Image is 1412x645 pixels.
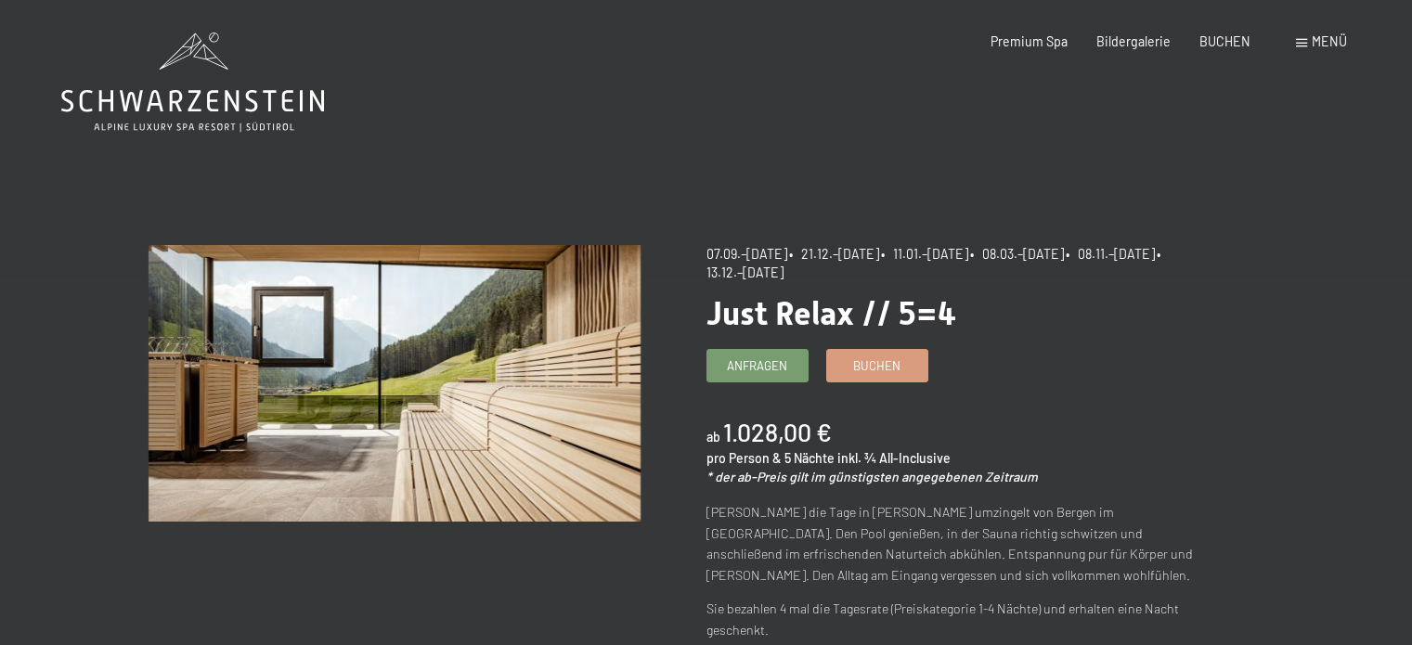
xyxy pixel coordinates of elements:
[706,246,1166,280] span: • 13.12.–[DATE]
[837,450,951,466] span: inkl. ¾ All-Inclusive
[707,350,808,381] a: Anfragen
[1312,33,1347,49] span: Menü
[706,429,720,445] span: ab
[853,357,900,374] span: Buchen
[706,450,782,466] span: pro Person &
[991,33,1068,49] a: Premium Spa
[149,245,641,522] img: Just Relax // 5=4
[706,502,1198,586] p: [PERSON_NAME] die Tage in [PERSON_NAME] umzingelt von Bergen im [GEOGRAPHIC_DATA]. Den Pool genie...
[727,357,787,374] span: Anfragen
[1066,246,1155,262] span: • 08.11.–[DATE]
[784,450,835,466] span: 5 Nächte
[789,246,879,262] span: • 21.12.–[DATE]
[1199,33,1250,49] a: BUCHEN
[881,246,968,262] span: • 11.01.–[DATE]
[827,350,927,381] a: Buchen
[706,469,1038,484] em: * der ab-Preis gilt im günstigsten angegebenen Zeitraum
[970,246,1064,262] span: • 08.03.–[DATE]
[1096,33,1171,49] a: Bildergalerie
[706,294,956,332] span: Just Relax // 5=4
[706,599,1198,640] p: Sie bezahlen 4 mal die Tagesrate (Preiskategorie 1-4 Nächte) und erhalten eine Nacht geschenkt.
[723,417,832,446] b: 1.028,00 €
[706,246,787,262] span: 07.09.–[DATE]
